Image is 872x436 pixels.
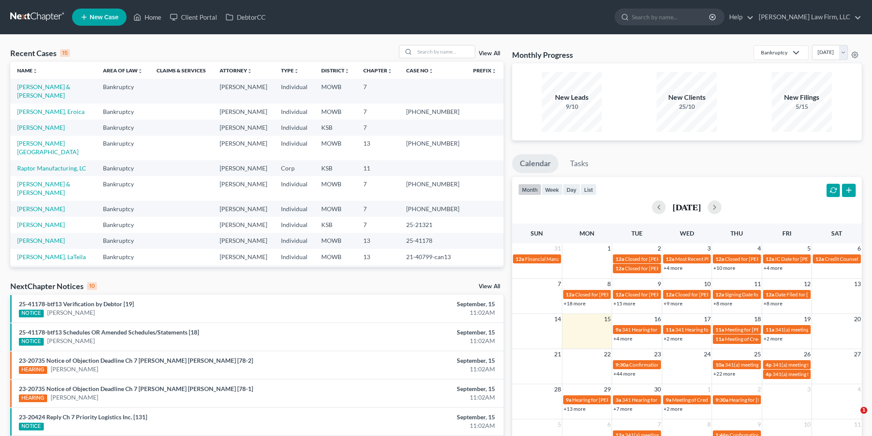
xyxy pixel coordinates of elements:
td: Bankruptcy [96,160,150,176]
td: 25-21321 [399,217,466,233]
th: Claims & Services [150,62,213,79]
div: Bankruptcy [761,49,788,56]
span: 11a [715,336,724,342]
div: 25/10 [657,102,717,111]
td: Bankruptcy [96,265,150,281]
span: Meeting of Creditors for [PERSON_NAME] [725,336,820,342]
span: Thu [730,230,743,237]
div: NextChapter Notices [10,281,97,291]
input: Search by name... [415,45,475,58]
span: 12a [766,256,774,262]
a: Prefixunfold_more [473,67,497,74]
span: 11a [666,326,674,333]
a: +9 more [664,300,682,307]
span: 10a [715,361,724,368]
td: 7 [356,79,399,103]
span: 2 [757,384,762,394]
td: Bankruptcy [96,217,150,233]
div: September, 15 [342,385,495,393]
a: [PERSON_NAME][GEOGRAPHIC_DATA] [17,140,78,155]
span: 26 [803,349,812,359]
td: 13 [356,136,399,160]
a: [PERSON_NAME] [17,237,65,244]
button: month [518,184,541,195]
div: 15 [60,49,70,57]
td: 24-41275 [399,265,466,281]
td: 7 [356,104,399,119]
td: 13 [356,249,399,265]
a: 25-41178-btf13 Schedules OR Amended Schedules/Statements [18] [19,328,199,336]
td: 11 [356,160,399,176]
i: unfold_more [294,69,299,74]
div: September, 15 [342,328,495,337]
span: Closed for [PERSON_NAME] & [PERSON_NAME] [625,291,735,298]
td: [PERSON_NAME] [213,104,274,119]
span: 29 [603,384,612,394]
span: 11a [715,326,724,333]
span: 5 [557,419,562,430]
span: Meeting of Creditors for [PERSON_NAME] [672,397,767,403]
a: Typeunfold_more [281,67,299,74]
span: Closed for [PERSON_NAME] [675,291,739,298]
td: Individual [274,201,314,217]
td: 7 [356,176,399,200]
a: +2 more [664,406,682,412]
span: New Case [90,14,118,21]
a: [PERSON_NAME] & [PERSON_NAME] [17,180,70,196]
span: 12a [666,256,674,262]
a: +4 more [613,335,632,342]
td: 21-40799-can13 [399,249,466,265]
span: 11 [753,279,762,289]
span: 16 [653,314,662,324]
td: [PERSON_NAME] [213,233,274,249]
span: 19 [803,314,812,324]
span: 341(a) meeting for [PERSON_NAME] [772,371,855,377]
td: Bankruptcy [96,201,150,217]
td: MOWB [314,201,356,217]
td: KSB [314,160,356,176]
div: 11:02AM [342,337,495,345]
span: 7 [557,279,562,289]
td: Individual [274,176,314,200]
a: Tasks [562,154,596,173]
span: IC Date for [PERSON_NAME] [775,256,841,262]
a: Client Portal [166,9,221,25]
a: [PERSON_NAME] [51,365,98,373]
td: Bankruptcy [96,136,150,160]
span: 7 [657,419,662,430]
span: 14 [553,314,562,324]
span: 11a [766,326,774,333]
a: [PERSON_NAME] & [PERSON_NAME] [17,83,70,99]
a: DebtorCC [221,9,270,25]
td: [PHONE_NUMBER] [399,136,466,160]
span: 9a [616,326,621,333]
span: 12a [616,256,624,262]
a: [PERSON_NAME] [17,221,65,228]
span: 31 [553,243,562,254]
td: [PHONE_NUMBER] [399,176,466,200]
a: +22 more [713,370,735,377]
span: 15 [603,314,612,324]
span: 12a [516,256,524,262]
span: 24 [703,349,712,359]
td: MOWB [314,104,356,119]
span: 8 [706,419,712,430]
a: Case Nounfold_more [406,67,434,74]
i: unfold_more [387,69,392,74]
a: Chapterunfold_more [363,67,392,74]
div: 5/15 [772,102,832,111]
div: New Leads [542,93,602,102]
i: unfold_more [344,69,350,74]
div: NOTICE [19,423,44,430]
td: [PERSON_NAME] [213,136,274,160]
div: 11:02AM [342,393,495,402]
div: September, 15 [342,413,495,421]
td: KSB [314,217,356,233]
input: Search by name... [632,9,710,25]
span: 3a [616,397,621,403]
td: Bankruptcy [96,104,150,119]
a: +15 more [613,300,635,307]
button: week [541,184,563,195]
span: Date Filed for [PERSON_NAME] [775,291,847,298]
span: Closed for [PERSON_NAME][GEOGRAPHIC_DATA] [625,265,741,272]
